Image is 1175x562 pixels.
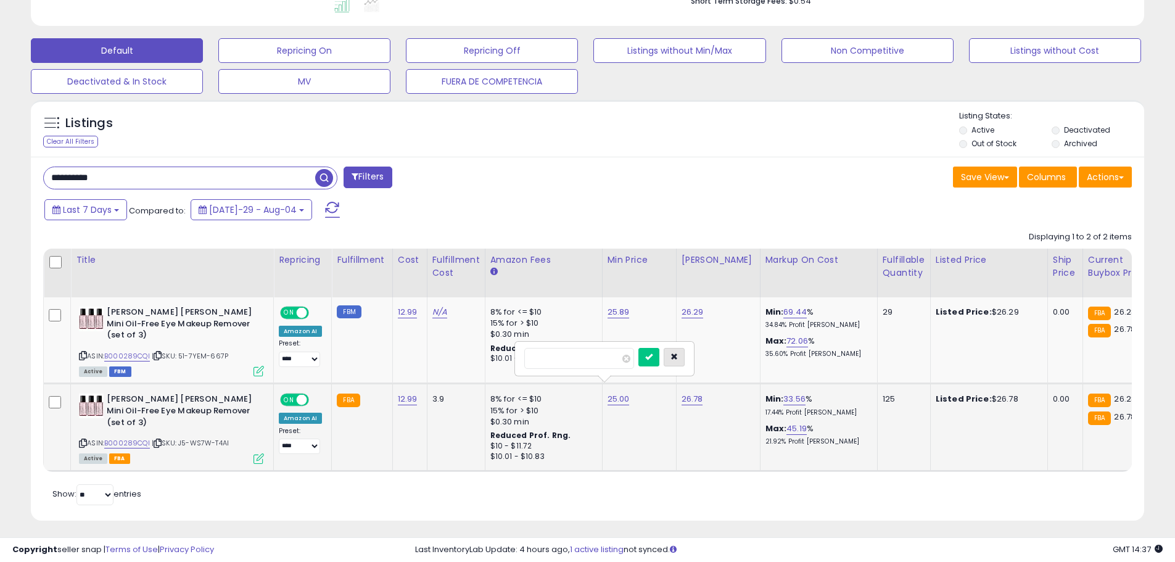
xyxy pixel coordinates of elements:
b: Reduced Prof. Rng. [490,430,571,440]
div: Current Buybox Price [1088,254,1152,279]
button: Non Competitive [781,38,954,63]
small: Amazon Fees. [490,267,498,278]
span: ON [281,395,297,405]
a: 72.06 [786,335,808,347]
b: Min: [765,306,784,318]
a: 12.99 [398,393,418,405]
div: Fulfillable Quantity [883,254,925,279]
p: 21.92% Profit [PERSON_NAME] [765,437,868,446]
div: ASIN: [79,307,264,375]
div: $26.29 [936,307,1038,318]
div: % [765,394,868,416]
span: All listings currently available for purchase on Amazon [79,366,107,377]
span: OFF [307,308,327,318]
small: FBA [1088,307,1111,320]
div: 3.9 [432,394,476,405]
button: Deactivated & In Stock [31,69,203,94]
b: Max: [765,335,787,347]
div: Markup on Cost [765,254,872,267]
p: Listing States: [959,110,1144,122]
span: 2025-08-12 14:37 GMT [1113,543,1163,555]
label: Out of Stock [971,138,1016,149]
div: Amazon AI [279,326,322,337]
small: FBA [1088,411,1111,425]
a: 33.56 [783,393,806,405]
div: Cost [398,254,422,267]
div: Amazon AI [279,413,322,424]
a: N/A [432,306,447,318]
b: [PERSON_NAME] [PERSON_NAME] Mini Oil-Free Eye Makeup Remover (set of 3) [107,394,257,431]
button: Listings without Min/Max [593,38,765,63]
div: Fulfillment Cost [432,254,480,279]
small: FBM [337,305,361,318]
div: $10.01 - $10.83 [490,353,593,364]
div: % [765,423,868,446]
div: Last InventoryLab Update: 4 hours ago, not synced. [415,544,1163,556]
span: FBA [109,453,130,464]
strong: Copyright [12,543,57,555]
button: [DATE]-29 - Aug-04 [191,199,312,220]
div: Amazon Fees [490,254,597,267]
a: B000289CQI [104,351,150,362]
div: $10 - $11.72 [490,441,593,452]
span: Last 7 Days [63,204,112,216]
div: 15% for > $10 [490,318,593,329]
div: ASIN: [79,394,264,462]
small: FBA [337,394,360,407]
span: 26.78 [1114,323,1136,335]
a: 25.89 [608,306,630,318]
div: 8% for <= $10 [490,307,593,318]
div: 29 [883,307,921,318]
div: 8% for <= $10 [490,394,593,405]
div: 15% for > $10 [490,405,593,416]
a: 26.29 [682,306,704,318]
button: FUERA DE COMPETENCIA [406,69,578,94]
button: Listings without Cost [969,38,1141,63]
button: Save View [953,167,1017,188]
span: 26.28 [1114,393,1136,405]
span: Columns [1027,171,1066,183]
span: All listings currently available for purchase on Amazon [79,453,107,464]
div: % [765,336,868,358]
button: Columns [1019,167,1077,188]
b: Max: [765,423,787,434]
span: 26.78 [1114,411,1136,423]
b: Min: [765,393,784,405]
div: [PERSON_NAME] [682,254,755,267]
p: 35.60% Profit [PERSON_NAME] [765,350,868,358]
div: $0.30 min [490,329,593,340]
div: Displaying 1 to 2 of 2 items [1029,231,1132,243]
span: | SKU: 51-7YEM-667P [152,351,228,361]
img: 51X342I45UL._SL40_.jpg [79,307,104,331]
div: Ship Price [1053,254,1078,279]
span: FBM [109,366,131,377]
span: Show: entries [52,488,141,500]
div: Fulfillment [337,254,387,267]
button: Repricing On [218,38,390,63]
div: % [765,307,868,329]
div: Preset: [279,339,322,367]
button: Repricing Off [406,38,578,63]
span: OFF [307,395,327,405]
button: MV [218,69,390,94]
a: Terms of Use [105,543,158,555]
span: [DATE]-29 - Aug-04 [209,204,297,216]
button: Default [31,38,203,63]
button: Actions [1079,167,1132,188]
a: 45.19 [786,423,807,435]
b: Listed Price: [936,393,992,405]
span: Compared to: [129,205,186,217]
div: Repricing [279,254,326,267]
div: 0.00 [1053,394,1073,405]
div: seller snap | | [12,544,214,556]
span: 26.28 [1114,306,1136,318]
small: FBA [1088,324,1111,337]
label: Active [971,125,994,135]
button: Last 7 Days [44,199,127,220]
label: Archived [1064,138,1097,149]
b: [PERSON_NAME] [PERSON_NAME] Mini Oil-Free Eye Makeup Remover (set of 3) [107,307,257,344]
div: Preset: [279,427,322,455]
button: Filters [344,167,392,188]
a: 25.00 [608,393,630,405]
small: FBA [1088,394,1111,407]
